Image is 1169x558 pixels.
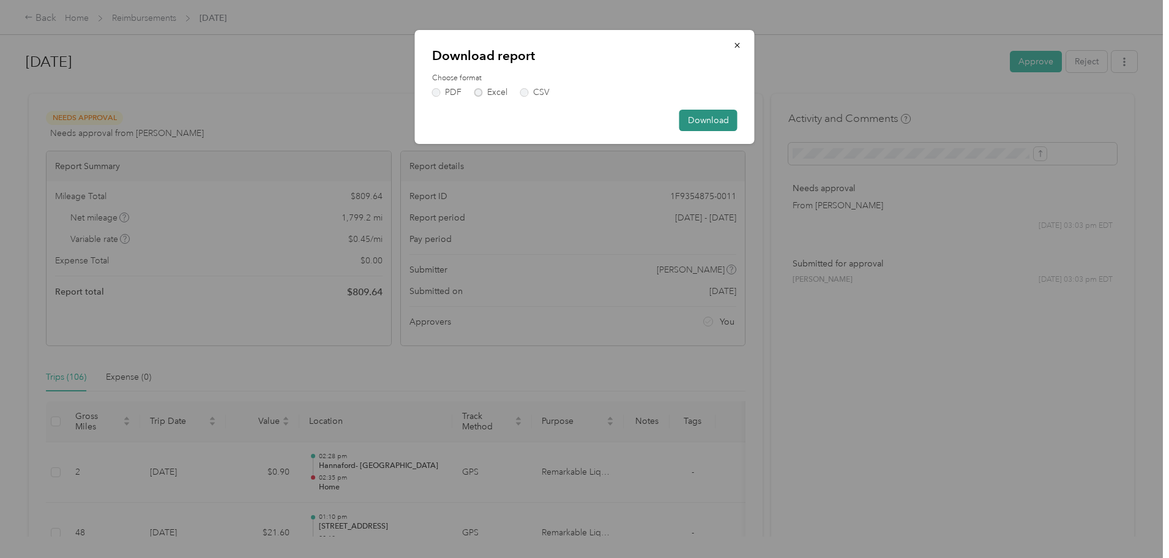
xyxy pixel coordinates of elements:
label: PDF [432,88,461,97]
p: Download report [432,47,738,64]
button: Download [679,110,738,131]
label: CSV [520,88,550,97]
label: Excel [474,88,507,97]
iframe: Everlance-gr Chat Button Frame [1100,489,1169,558]
label: Choose format [432,73,738,84]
